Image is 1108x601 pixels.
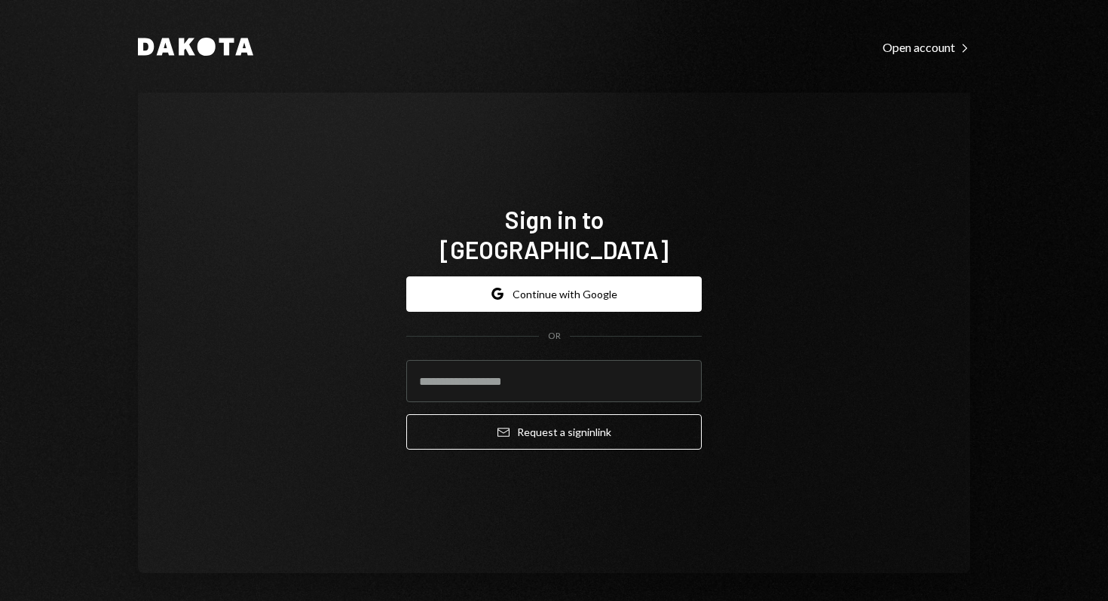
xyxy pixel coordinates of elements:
[548,330,561,343] div: OR
[406,204,702,264] h1: Sign in to [GEOGRAPHIC_DATA]
[406,414,702,450] button: Request a signinlink
[883,38,970,55] a: Open account
[406,276,702,312] button: Continue with Google
[883,40,970,55] div: Open account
